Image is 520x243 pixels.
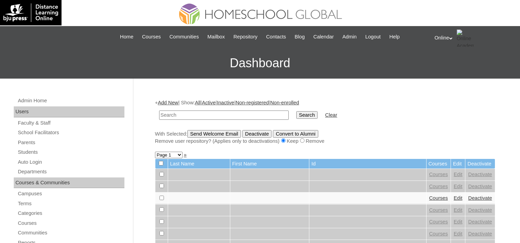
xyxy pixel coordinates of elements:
span: Mailbox [208,33,225,41]
a: Clear [325,112,337,118]
a: Edit [454,184,462,189]
a: Faculty & Staff [17,119,124,127]
div: Remove user repository? (Applies only to deactivations) Keep Remove [155,138,495,145]
a: Mailbox [204,33,229,41]
input: Send Welcome Email [187,130,241,138]
a: Non-registered [235,100,269,105]
a: Edit [454,195,462,201]
a: Students [17,148,124,157]
a: Courses [139,33,164,41]
a: Non-enrolled [270,100,299,105]
td: Id [309,159,426,169]
div: + | Show: | | | | [155,99,495,144]
a: Blog [291,33,308,41]
a: Calendar [310,33,337,41]
img: Online Academy [457,30,474,47]
a: Courses [429,219,448,224]
a: Parents [17,138,124,147]
a: Courses [429,184,448,189]
span: Help [389,33,400,41]
a: Communities [166,33,202,41]
span: Blog [295,33,305,41]
span: Calendar [313,33,334,41]
a: School Facilitators [17,128,124,137]
a: Inactive [217,100,234,105]
input: Convert to Alumni [273,130,318,138]
input: Search [296,111,318,119]
span: Communities [169,33,199,41]
div: Users [14,106,124,117]
a: Deactivate [468,207,492,213]
a: Edit [454,207,462,213]
span: Logout [365,33,381,41]
a: Repository [230,33,261,41]
input: Deactivate [242,130,272,138]
a: Courses [429,207,448,213]
span: Home [120,33,133,41]
a: Home [117,33,137,41]
h3: Dashboard [3,48,517,79]
a: Courses [429,231,448,236]
a: Terms [17,199,124,208]
a: Help [386,33,403,41]
a: Departments [17,167,124,176]
div: With Selected: [155,130,495,145]
a: Categories [17,209,124,218]
img: logo-white.png [3,3,58,22]
a: Deactivate [468,219,492,224]
div: Courses & Communities [14,177,124,188]
a: Deactivate [468,172,492,177]
span: Courses [142,33,161,41]
a: Edit [454,231,462,236]
a: Active [202,100,215,105]
div: Online [434,30,513,47]
a: Admin [339,33,360,41]
a: Courses [17,219,124,228]
a: Add New [158,100,178,105]
a: Deactivate [468,231,492,236]
span: Contacts [266,33,286,41]
a: Contacts [263,33,289,41]
td: Deactivate [465,159,495,169]
a: Courses [429,195,448,201]
a: Deactivate [468,184,492,189]
a: Campuses [17,189,124,198]
td: Courses [427,159,451,169]
a: Communities [17,229,124,237]
a: Logout [362,33,384,41]
td: Edit [451,159,465,169]
a: Admin Home [17,96,124,105]
a: Auto Login [17,158,124,166]
a: » [184,152,187,158]
a: Edit [454,219,462,224]
td: Last Name [168,159,230,169]
a: Courses [429,172,448,177]
span: Repository [233,33,257,41]
a: Deactivate [468,195,492,201]
td: First Name [230,159,309,169]
a: All [195,100,200,105]
input: Search [159,111,289,120]
span: Admin [342,33,357,41]
a: Edit [454,172,462,177]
